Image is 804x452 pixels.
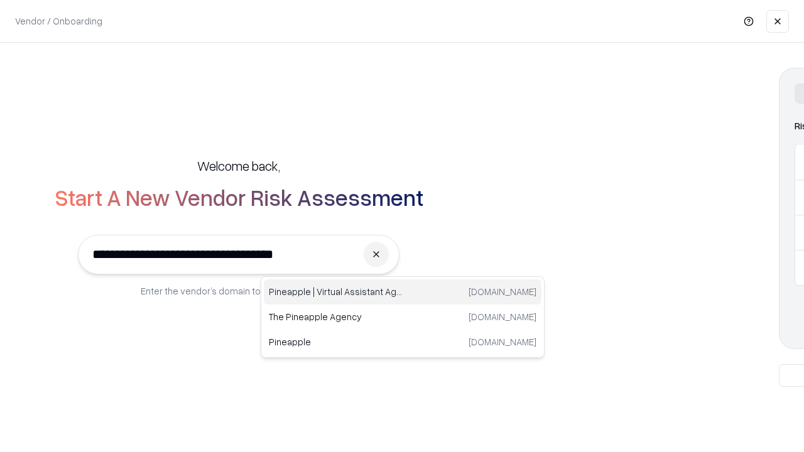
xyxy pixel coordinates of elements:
h2: Start A New Vendor Risk Assessment [55,185,423,210]
p: [DOMAIN_NAME] [469,335,536,348]
p: The Pineapple Agency [269,310,403,323]
p: [DOMAIN_NAME] [469,285,536,298]
p: Pineapple [269,335,403,348]
p: Pineapple | Virtual Assistant Agency [269,285,403,298]
p: Enter the vendor’s domain to begin onboarding [141,284,337,298]
div: Suggestions [261,276,545,358]
p: Vendor / Onboarding [15,14,102,28]
p: [DOMAIN_NAME] [469,310,536,323]
h5: Welcome back, [197,157,280,175]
